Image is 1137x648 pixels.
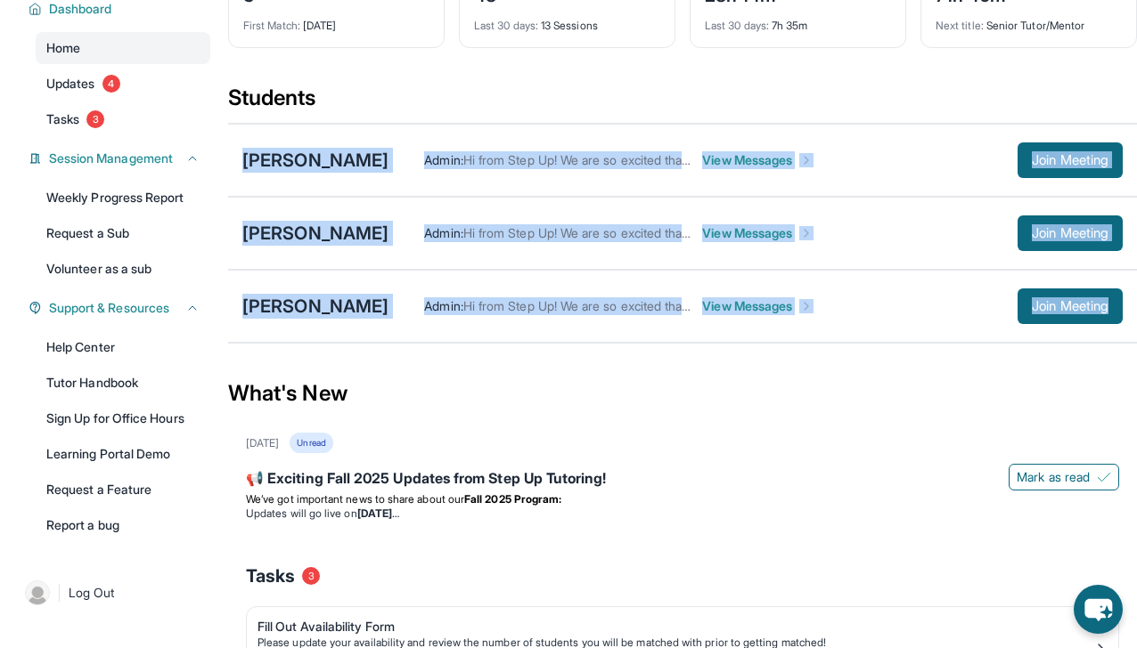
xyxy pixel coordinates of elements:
li: Updates will go live on [246,506,1119,521]
span: Tasks [246,563,295,588]
a: Tutor Handbook [36,367,210,399]
span: First Match : [243,19,300,32]
div: Unread [290,433,332,453]
div: [DATE] [246,436,279,450]
div: Students [228,84,1137,123]
div: 📢 Exciting Fall 2025 Updates from Step Up Tutoring! [246,467,1119,492]
a: Request a Sub [36,217,210,249]
a: Report a bug [36,509,210,541]
span: Home [46,39,80,57]
span: Support & Resources [49,299,169,317]
button: Join Meeting [1018,142,1123,178]
button: Support & Resources [42,299,200,317]
button: Mark as read [1009,464,1119,490]
div: [PERSON_NAME] [242,221,389,246]
span: | [57,582,61,603]
span: Log Out [69,584,115,602]
span: Join Meeting [1032,301,1108,312]
span: View Messages [702,151,814,169]
img: Chevron-Right [799,299,814,313]
div: [PERSON_NAME] [242,148,389,173]
a: Learning Portal Demo [36,438,210,470]
div: 13 Sessions [474,8,660,33]
span: Mark as read [1017,468,1090,486]
span: Session Management [49,150,173,167]
div: [PERSON_NAME] [242,294,389,319]
span: Admin : [424,225,462,240]
div: Fill Out Availability Form [258,618,1093,636]
span: 3 [302,567,320,585]
button: Join Meeting [1018,215,1123,251]
span: Next title : [936,19,984,32]
div: What's New [228,354,1137,433]
span: Join Meeting [1032,228,1108,239]
span: 4 [102,75,120,93]
span: View Messages [702,224,814,242]
button: chat-button [1074,585,1123,634]
img: user-img [25,580,50,605]
div: [DATE] [243,8,429,33]
div: Senior Tutor/Mentor [936,8,1122,33]
a: Help Center [36,331,210,363]
a: Home [36,32,210,64]
span: Admin : [424,298,462,313]
a: Tasks3 [36,103,210,135]
span: Updates [46,75,95,93]
a: Updates4 [36,68,210,100]
a: Request a Feature [36,474,210,506]
span: Join Meeting [1032,155,1108,166]
img: Chevron-Right [799,226,814,240]
span: Last 30 days : [474,19,538,32]
strong: Fall 2025 Program: [464,492,561,506]
a: Weekly Progress Report [36,182,210,214]
span: Tasks [46,110,79,128]
button: Session Management [42,150,200,167]
a: Volunteer as a sub [36,253,210,285]
a: Sign Up for Office Hours [36,402,210,434]
strong: [DATE] [357,506,399,520]
span: We’ve got important news to share about our [246,492,464,506]
img: Mark as read [1097,470,1111,484]
a: |Log Out [18,573,210,612]
div: 7h 35m [705,8,891,33]
span: Last 30 days : [705,19,769,32]
button: Join Meeting [1018,288,1123,324]
span: Admin : [424,152,462,167]
span: View Messages [702,297,814,315]
img: Chevron-Right [799,153,814,167]
span: 3 [86,110,104,128]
